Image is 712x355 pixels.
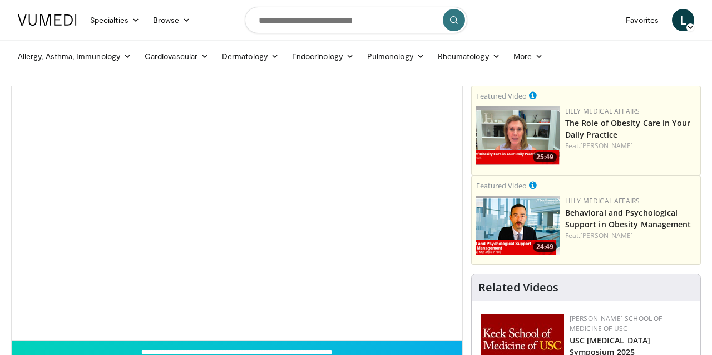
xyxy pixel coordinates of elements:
a: Pulmonology [360,45,431,67]
span: 24:49 [533,242,557,252]
a: The Role of Obesity Care in Your Daily Practice [565,118,690,140]
img: e1208b6b-349f-4914-9dd7-f97803bdbf1d.png.150x105_q85_crop-smart_upscale.png [476,106,560,165]
a: [PERSON_NAME] School of Medicine of USC [570,314,662,333]
img: VuMedi Logo [18,14,77,26]
a: Rheumatology [431,45,507,67]
a: Cardiovascular [138,45,215,67]
a: Behavioral and Psychological Support in Obesity Management [565,207,691,230]
span: 25:49 [533,152,557,162]
a: Dermatology [215,45,285,67]
a: Browse [146,9,197,31]
img: ba3304f6-7838-4e41-9c0f-2e31ebde6754.png.150x105_q85_crop-smart_upscale.png [476,196,560,255]
a: Allergy, Asthma, Immunology [11,45,138,67]
a: Lilly Medical Affairs [565,106,640,116]
a: Specialties [83,9,146,31]
div: Feat. [565,231,696,241]
a: L [672,9,694,31]
video-js: Video Player [12,86,462,341]
a: Endocrinology [285,45,360,67]
small: Featured Video [476,91,527,101]
input: Search topics, interventions [245,7,467,33]
a: 25:49 [476,106,560,165]
h4: Related Videos [478,281,558,294]
div: Feat. [565,141,696,151]
a: 24:49 [476,196,560,255]
a: Lilly Medical Affairs [565,196,640,206]
a: More [507,45,550,67]
a: [PERSON_NAME] [580,231,633,240]
small: Featured Video [476,181,527,191]
a: [PERSON_NAME] [580,141,633,150]
a: Favorites [619,9,665,31]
